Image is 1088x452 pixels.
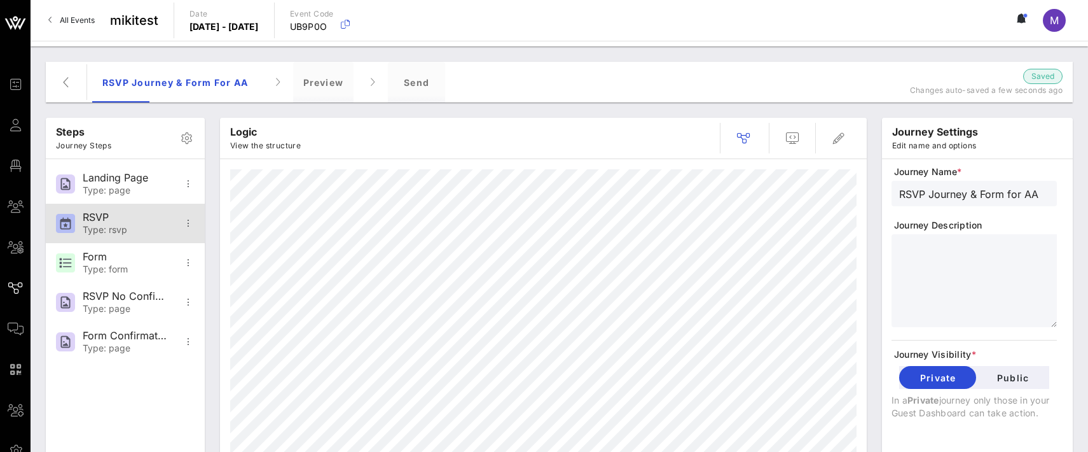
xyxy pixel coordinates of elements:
[899,366,976,389] button: Private
[189,20,259,33] p: [DATE] - [DATE]
[909,372,966,383] span: Private
[1050,14,1059,27] span: M
[976,366,1049,389] button: Public
[388,62,445,102] div: Send
[56,124,111,139] p: Steps
[230,124,301,139] p: Logic
[892,124,978,139] p: journey settings
[83,225,167,236] div: Type: rsvp
[56,139,111,152] p: Journey Steps
[110,11,158,30] span: mikitest
[41,10,102,31] a: All Events
[60,15,95,25] span: All Events
[83,185,167,196] div: Type: page
[907,395,939,406] span: Private
[290,20,334,33] p: UB9P0O
[83,304,167,314] div: Type: page
[83,251,167,263] div: Form
[92,62,259,102] div: RSVP Journey & Form for AA
[892,139,978,152] p: Edit name and options
[290,8,334,20] p: Event Code
[1031,70,1054,83] span: Saved
[83,264,167,275] div: Type: form
[892,394,1057,420] p: In a journey only those in your Guest Dashboard can take action.
[189,8,259,20] p: Date
[230,139,301,152] p: View the structure
[83,343,167,354] div: Type: page
[894,166,1057,178] span: Journey Name
[83,172,167,184] div: Landing Page
[293,62,354,102] div: Preview
[83,211,167,223] div: RSVP
[986,372,1039,383] span: Public
[83,330,167,342] div: Form Confirmation
[83,290,167,302] div: RSVP No Confirmation
[894,219,1057,232] span: Journey Description
[894,348,1057,361] span: Journey Visibility
[1043,9,1066,32] div: M
[904,84,1063,97] p: Changes auto-saved a few seconds ago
